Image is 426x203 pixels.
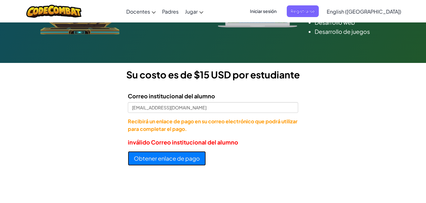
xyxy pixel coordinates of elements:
label: Correo institucional del alumno [128,91,215,101]
a: Docentes [123,3,159,20]
a: English ([GEOGRAPHIC_DATA]) [324,3,404,20]
button: Iniciar sesión [246,5,280,17]
button: Registrarse [287,5,319,17]
span: English ([GEOGRAPHIC_DATA]) [327,8,401,15]
p: inválido Correo institucional del alumno [128,138,298,147]
a: Padres [159,3,182,20]
li: Desarrollo de juegos [315,27,386,36]
img: Logotipo de CodeCombat [26,5,82,18]
button: Obtener enlace de pago [128,151,206,166]
span: Docentes [126,8,150,15]
p: Recibirá un enlace de pago en su correo electrónico que podrá utilizar para completar el pago. [128,118,298,133]
span: Jugar [185,8,198,15]
a: Jugar [182,3,206,20]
